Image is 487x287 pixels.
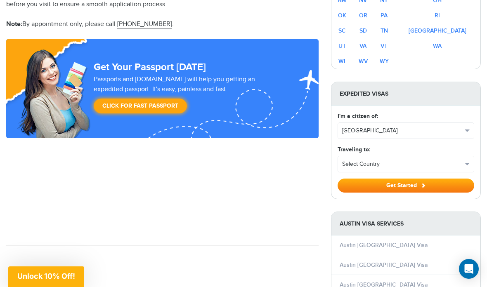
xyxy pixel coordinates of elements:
div: Open Intercom Messenger [459,259,479,279]
a: SC [338,27,346,34]
button: Get Started [338,179,474,193]
strong: Austin Visa Services [331,212,480,235]
a: WA [433,42,442,49]
a: VT [381,42,388,49]
a: WV [359,58,368,65]
a: SD [359,27,367,34]
button: Select Country [338,156,474,172]
span: Unlock 10% Off! [17,272,75,280]
a: RI [435,12,440,19]
a: Click for Fast Passport [94,99,187,113]
a: OR [359,12,367,19]
div: Unlock 10% Off! [8,266,84,287]
span: [GEOGRAPHIC_DATA] [342,127,462,135]
a: [GEOGRAPHIC_DATA] [409,27,466,34]
a: OK [338,12,346,19]
a: VA [359,42,366,49]
a: WI [338,58,345,65]
button: [GEOGRAPHIC_DATA] [338,123,474,139]
a: Austin [GEOGRAPHIC_DATA] Visa [340,242,428,249]
a: UT [338,42,346,49]
a: PA [381,12,388,19]
p: By appointment only, please call . [6,19,319,29]
span: Select Country [342,160,462,168]
a: Austin [GEOGRAPHIC_DATA] Visa [340,261,428,268]
div: Passports and [DOMAIN_NAME] will help you getting an expedited passport. It's easy, painless and ... [90,75,284,118]
iframe: Customer reviews powered by Trustpilot [6,138,319,237]
strong: Get Your Passport [DATE] [94,61,206,73]
strong: Note: [6,20,22,28]
a: WY [380,58,389,65]
strong: Expedited Visas [331,82,480,106]
a: TN [381,27,388,34]
label: Traveling to: [338,145,370,154]
label: I'm a citizen of: [338,112,378,120]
